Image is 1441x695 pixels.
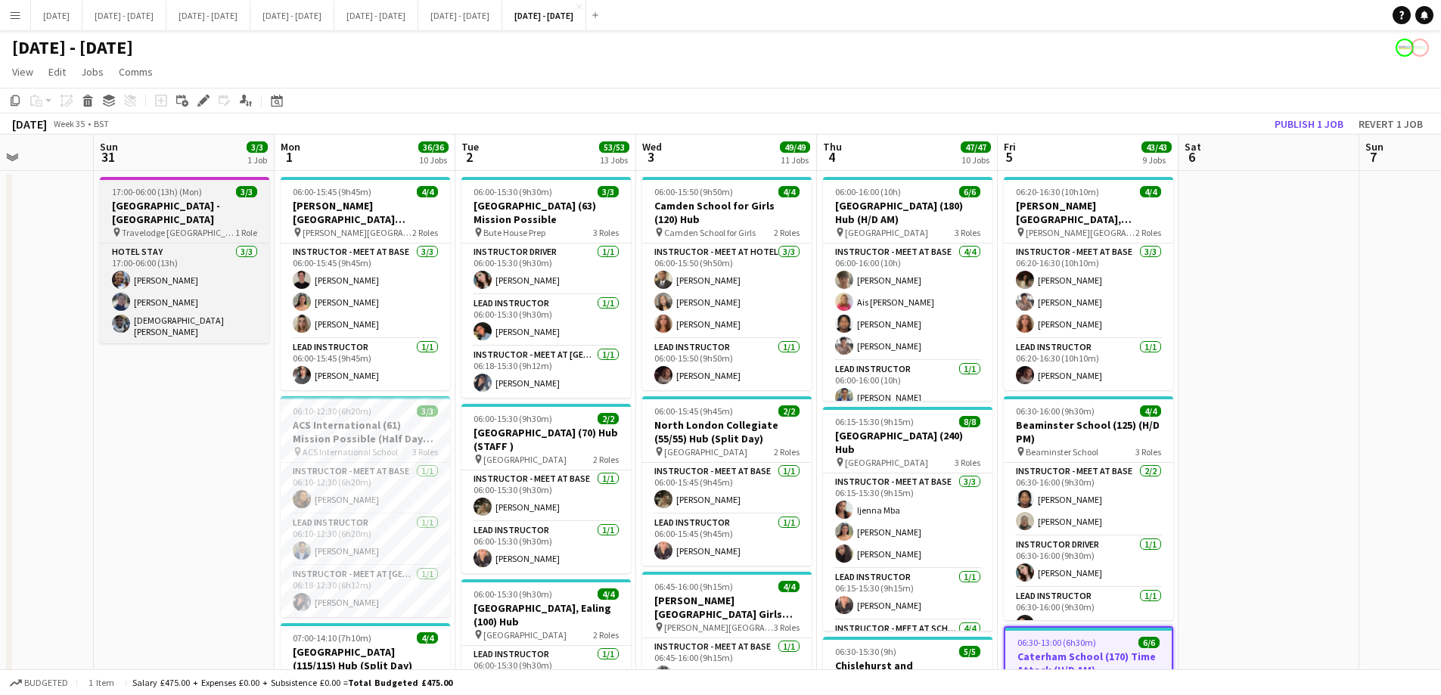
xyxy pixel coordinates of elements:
[1352,114,1429,134] button: Revert 1 job
[417,632,438,644] span: 4/4
[598,186,619,197] span: 3/3
[461,295,631,346] app-card-role: Lead Instructor1/106:00-15:30 (9h30m)[PERSON_NAME]
[1004,396,1173,620] app-job-card: 06:30-16:00 (9h30m)4/4Beaminster School (125) (H/D PM) Beaminster School3 RolesInstructor - Meet ...
[247,154,267,166] div: 1 Job
[281,244,450,339] app-card-role: Instructor - Meet at Base3/306:00-15:45 (9h45m)[PERSON_NAME][PERSON_NAME][PERSON_NAME]
[823,659,992,686] h3: Chislehurst and [GEOGRAPHIC_DATA] (130/130) Hub (split day)
[642,396,812,566] div: 06:00-15:45 (9h45m)2/2North London Collegiate (55/55) Hub (Split Day) [GEOGRAPHIC_DATA]2 RolesIns...
[778,581,800,592] span: 4/4
[474,588,552,600] span: 06:00-15:30 (9h30m)
[823,429,992,456] h3: [GEOGRAPHIC_DATA] (240) Hub
[461,601,631,628] h3: [GEOGRAPHIC_DATA], Ealing (100) Hub
[459,148,479,166] span: 2
[461,404,631,573] div: 06:00-15:30 (9h30m)2/2[GEOGRAPHIC_DATA] (70) Hub (STAFF ) [GEOGRAPHIC_DATA]2 RolesInstructor - Me...
[1004,418,1173,445] h3: Beaminster School (125) (H/D PM)
[1135,227,1161,238] span: 2 Roles
[835,646,896,657] span: 06:30-15:30 (9h)
[281,199,450,226] h3: [PERSON_NAME][GEOGRAPHIC_DATA][PERSON_NAME] (100) Hub
[417,405,438,417] span: 3/3
[1411,39,1429,57] app-user-avatar: Programmes & Operations
[654,405,733,417] span: 06:00-15:45 (9h45m)
[1002,148,1016,166] span: 5
[599,141,629,153] span: 53/53
[1004,588,1173,639] app-card-role: Lead Instructor1/106:30-16:00 (9h30m)[PERSON_NAME]
[419,154,448,166] div: 10 Jobs
[955,227,980,238] span: 3 Roles
[835,416,914,427] span: 06:15-15:30 (9h15m)
[132,677,452,688] div: Salary £475.00 + Expenses £0.00 + Subsistence £0.00 =
[642,177,812,390] app-job-card: 06:00-15:50 (9h50m)4/4Camden School for Girls (120) Hub Camden School for Girls2 RolesInstructor ...
[461,177,631,398] app-job-card: 06:00-15:30 (9h30m)3/3[GEOGRAPHIC_DATA] (63) Mission Possible Bute House Prep3 RolesInstructor Dr...
[281,566,450,617] app-card-role: Instructor - Meet at [GEOGRAPHIC_DATA]1/106:18-12:30 (6h12m)[PERSON_NAME]
[642,514,812,566] app-card-role: Lead Instructor1/106:00-15:45 (9h45m)[PERSON_NAME]
[1142,154,1171,166] div: 9 Jobs
[654,186,733,197] span: 06:00-15:50 (9h50m)
[1141,141,1172,153] span: 43/43
[81,65,104,79] span: Jobs
[281,140,300,154] span: Mon
[961,154,990,166] div: 10 Jobs
[278,148,300,166] span: 1
[82,1,166,30] button: [DATE] - [DATE]
[12,36,133,59] h1: [DATE] - [DATE]
[100,140,118,154] span: Sun
[281,396,450,617] div: 06:10-12:30 (6h20m)3/3ACS International (61) Mission Possible (Half Day AM) ACS International Sch...
[642,463,812,514] app-card-role: Instructor - Meet at Base1/106:00-15:45 (9h45m)[PERSON_NAME]
[31,1,82,30] button: [DATE]
[774,622,800,633] span: 3 Roles
[42,62,72,82] a: Edit
[1269,114,1349,134] button: Publish 1 job
[6,62,39,82] a: View
[418,141,449,153] span: 36/36
[24,678,68,688] span: Budgeted
[1004,140,1016,154] span: Fri
[112,186,202,197] span: 17:00-06:00 (13h) (Mon)
[823,177,992,401] app-job-card: 06:00-16:00 (10h)6/6[GEOGRAPHIC_DATA] (180) Hub (H/D AM) [GEOGRAPHIC_DATA]3 RolesInstructor - Mee...
[1005,650,1172,677] h3: Caterham School (170) Time Attack (H/D AM)
[1016,186,1099,197] span: 06:20-16:30 (10h10m)
[598,588,619,600] span: 4/4
[642,339,812,390] app-card-role: Lead Instructor1/106:00-15:50 (9h50m)[PERSON_NAME]
[640,148,662,166] span: 3
[412,446,438,458] span: 3 Roles
[823,473,992,569] app-card-role: Instructor - Meet at Base3/306:15-15:30 (9h15m)Ijenna Mba[PERSON_NAME][PERSON_NAME]
[961,141,991,153] span: 47/47
[959,646,980,657] span: 5/5
[1004,463,1173,536] app-card-role: Instructor - Meet at Base2/206:30-16:00 (9h30m)[PERSON_NAME][PERSON_NAME]
[293,186,371,197] span: 06:00-15:45 (9h45m)
[474,413,552,424] span: 06:00-15:30 (9h30m)
[778,186,800,197] span: 4/4
[293,632,371,644] span: 07:00-14:10 (7h10m)
[774,446,800,458] span: 2 Roles
[461,140,479,154] span: Tue
[1140,405,1161,417] span: 4/4
[235,227,257,238] span: 1 Role
[823,140,842,154] span: Thu
[474,186,552,197] span: 06:00-15:30 (9h30m)
[823,244,992,361] app-card-role: Instructor - Meet at Base4/406:00-16:00 (10h)[PERSON_NAME]Ais [PERSON_NAME][PERSON_NAME][PERSON_N...
[113,62,159,82] a: Comms
[461,346,631,398] app-card-role: Instructor - Meet at [GEOGRAPHIC_DATA]1/106:18-15:30 (9h12m)[PERSON_NAME]
[1016,405,1095,417] span: 06:30-16:00 (9h30m)
[8,675,70,691] button: Budgeted
[98,148,118,166] span: 31
[642,244,812,339] app-card-role: Instructor - Meet at Hotel3/306:00-15:50 (9h50m)[PERSON_NAME][PERSON_NAME][PERSON_NAME]
[247,141,268,153] span: 3/3
[1004,536,1173,588] app-card-role: Instructor Driver1/106:30-16:00 (9h30m)[PERSON_NAME]
[774,227,800,238] span: 2 Roles
[780,141,810,153] span: 49/49
[100,199,269,226] h3: [GEOGRAPHIC_DATA] - [GEOGRAPHIC_DATA]
[781,154,809,166] div: 11 Jobs
[418,1,502,30] button: [DATE] - [DATE]
[1140,186,1161,197] span: 4/4
[1026,227,1135,238] span: [PERSON_NAME][GEOGRAPHIC_DATA], Witley
[642,418,812,445] h3: North London Collegiate (55/55) Hub (Split Day)
[823,569,992,620] app-card-role: Lead Instructor1/106:15-15:30 (9h15m)[PERSON_NAME]
[823,199,992,226] h3: [GEOGRAPHIC_DATA] (180) Hub (H/D AM)
[845,227,928,238] span: [GEOGRAPHIC_DATA]
[250,1,334,30] button: [DATE] - [DATE]
[281,177,450,390] div: 06:00-15:45 (9h45m)4/4[PERSON_NAME][GEOGRAPHIC_DATA][PERSON_NAME] (100) Hub [PERSON_NAME][GEOGRAP...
